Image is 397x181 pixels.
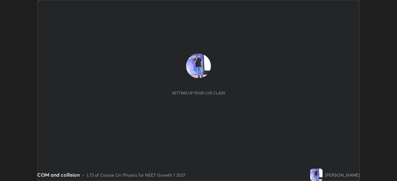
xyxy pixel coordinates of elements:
[87,172,185,178] div: L73 of Course On Physics for NEET Growth 1 2027
[37,171,80,179] div: COM and collision
[82,172,84,178] div: •
[186,54,211,78] img: f51fef33667341698825c77594be1dc1.jpg
[172,91,225,95] div: Setting up your live class
[325,172,360,178] div: [PERSON_NAME]
[310,169,323,181] img: f51fef33667341698825c77594be1dc1.jpg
